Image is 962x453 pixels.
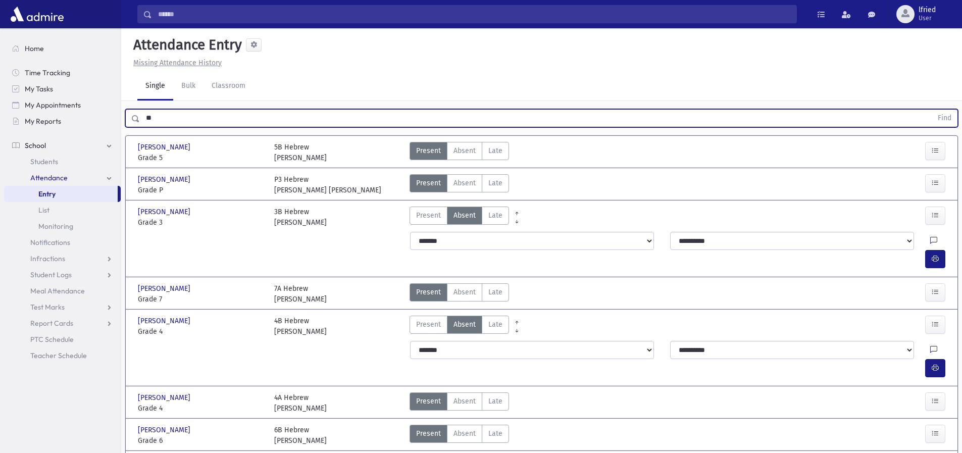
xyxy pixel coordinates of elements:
span: [PERSON_NAME] [138,142,192,153]
div: AttTypes [410,283,509,305]
a: Infractions [4,250,121,267]
span: [PERSON_NAME] [138,207,192,217]
a: My Reports [4,113,121,129]
span: Grade 4 [138,403,264,414]
span: Absent [453,428,476,439]
span: Absent [453,210,476,221]
div: 4A Hebrew [PERSON_NAME] [274,392,327,414]
div: 6B Hebrew [PERSON_NAME] [274,425,327,446]
span: Infractions [30,254,65,263]
button: Find [932,110,957,127]
span: Students [30,157,58,166]
span: Grade 4 [138,326,264,337]
span: Absent [453,178,476,188]
a: Single [137,72,173,100]
div: AttTypes [410,142,509,163]
a: Monitoring [4,218,121,234]
span: [PERSON_NAME] [138,283,192,294]
span: Late [488,287,502,297]
span: Late [488,396,502,407]
span: Monitoring [38,222,73,231]
span: Time Tracking [25,68,70,77]
span: [PERSON_NAME] [138,174,192,185]
a: Attendance [4,170,121,186]
div: 7A Hebrew [PERSON_NAME] [274,283,327,305]
span: Present [416,287,441,297]
span: Grade 7 [138,294,264,305]
a: Bulk [173,72,204,100]
span: Report Cards [30,319,73,328]
span: lfried [919,6,936,14]
span: Present [416,396,441,407]
span: Notifications [30,238,70,247]
span: Late [488,145,502,156]
span: Home [25,44,44,53]
div: AttTypes [410,425,509,446]
span: School [25,141,46,150]
span: List [38,206,49,215]
span: User [919,14,936,22]
div: AttTypes [410,207,509,228]
div: 3B Hebrew [PERSON_NAME] [274,207,327,228]
span: Late [488,210,502,221]
span: Absent [453,319,476,330]
span: Absent [453,396,476,407]
a: Time Tracking [4,65,121,81]
div: 4B Hebrew [PERSON_NAME] [274,316,327,337]
span: [PERSON_NAME] [138,392,192,403]
span: Grade 6 [138,435,264,446]
span: [PERSON_NAME] [138,425,192,435]
span: Entry [38,189,56,198]
h5: Attendance Entry [129,36,242,54]
div: 5B Hebrew [PERSON_NAME] [274,142,327,163]
a: My Tasks [4,81,121,97]
a: My Appointments [4,97,121,113]
span: Teacher Schedule [30,351,87,360]
img: AdmirePro [8,4,66,24]
span: Absent [453,145,476,156]
div: AttTypes [410,392,509,414]
input: Search [152,5,796,23]
span: My Appointments [25,100,81,110]
a: Entry [4,186,118,202]
span: Grade P [138,185,264,195]
a: Missing Attendance History [129,59,222,67]
span: Present [416,178,441,188]
span: Attendance [30,173,68,182]
a: Report Cards [4,315,121,331]
a: Meal Attendance [4,283,121,299]
span: Late [488,178,502,188]
span: PTC Schedule [30,335,74,344]
div: AttTypes [410,174,509,195]
a: Student Logs [4,267,121,283]
span: Test Marks [30,303,65,312]
span: Absent [453,287,476,297]
a: Teacher Schedule [4,347,121,364]
a: School [4,137,121,154]
span: My Tasks [25,84,53,93]
div: AttTypes [410,316,509,337]
span: Present [416,428,441,439]
span: My Reports [25,117,61,126]
span: Present [416,145,441,156]
span: Grade 3 [138,217,264,228]
span: Meal Attendance [30,286,85,295]
a: PTC Schedule [4,331,121,347]
a: List [4,202,121,218]
span: Present [416,210,441,221]
u: Missing Attendance History [133,59,222,67]
a: Test Marks [4,299,121,315]
a: Students [4,154,121,170]
a: Home [4,40,121,57]
span: Student Logs [30,270,72,279]
span: Present [416,319,441,330]
div: P3 Hebrew [PERSON_NAME] [PERSON_NAME] [274,174,381,195]
span: Grade 5 [138,153,264,163]
span: [PERSON_NAME] [138,316,192,326]
span: Late [488,319,502,330]
a: Notifications [4,234,121,250]
span: Late [488,428,502,439]
a: Classroom [204,72,254,100]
